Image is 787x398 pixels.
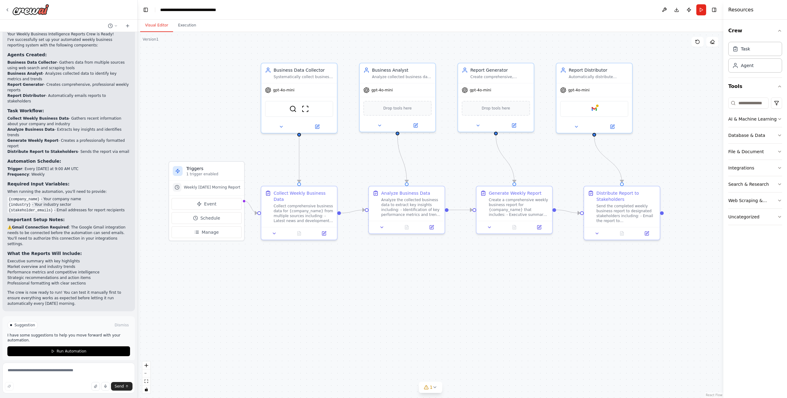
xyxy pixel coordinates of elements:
h4: Resources [728,6,753,14]
strong: Report Generator [7,82,44,87]
p: The crew is now ready to run! You can test it manually first to ensure everything works as expect... [7,290,130,306]
span: Drop tools here [383,105,412,111]
span: Event [204,201,216,207]
g: Edge from f35c7164-82ae-48de-9c55-ad373b15a082 to 5310d638-0470-4181-a8f8-e92736371f03 [591,137,625,182]
div: Agent [741,62,753,69]
button: Crew [728,22,782,39]
span: Manage [202,229,219,235]
button: Visual Editor [140,19,173,32]
div: Business Data Collector [274,67,333,73]
p: When running the automation, you'll need to provide: [7,189,130,194]
li: - Gathers recent information about your company and industry [7,116,130,127]
strong: Report Distributor [7,94,45,98]
g: Edge from 468f16c2-0304-4857-a000-57af8b570331 to c6ab0042-1697-4f30-82a0-b3f18eacd84a [296,137,302,182]
strong: Business Data Collector [7,60,57,65]
span: Drop tools here [482,105,510,111]
span: gpt-4o-mini [273,88,295,93]
div: AI & Machine Learning [728,116,777,122]
p: I have some suggestions to help you move forward with your automation. [7,333,130,343]
div: Systematically collect business data from multiple sources including web research, news, and avai... [274,74,333,79]
button: Open in side panel [636,230,657,237]
code: {industry} [7,202,32,208]
h3: Triggers [186,165,240,172]
button: Open in side panel [313,230,334,237]
div: Business Data CollectorSystematically collect business data from multiple sources including web r... [261,63,338,133]
g: Edge from c8a9257b-7921-4f10-b95c-7461521b7660 to 5310d638-0470-4181-a8f8-e92736371f03 [556,207,580,216]
g: Edge from 20f6c04c-9de0-4457-8535-0d162b7a4e68 to c8a9257b-7921-4f10-b95c-7461521b7660 [449,207,473,213]
div: Triggers1 trigger enabledWeekly [DATE] Morning ReportEventScheduleManage [168,161,245,241]
button: Event [172,198,242,210]
strong: Required Input Variables: [7,181,69,186]
div: Task [741,46,750,52]
li: : Weekly [7,172,130,177]
button: Start a new chat [123,22,132,30]
button: zoom out [142,369,150,377]
button: Click to speak your automation idea [101,382,110,391]
li: - Analyzes collected data to identify key metrics and trends [7,71,130,82]
strong: What the Reports Will Include: [7,251,82,256]
button: Open in side panel [496,122,531,129]
button: Improve this prompt [5,382,14,391]
p: 1 trigger enabled [186,172,240,177]
span: Suggestion [14,323,35,328]
h2: Your Weekly Business Intelligence Reports Crew is Ready! [7,31,130,37]
div: Report GeneratorCreate comprehensive, professional weekly business reports that synthesize analyz... [457,63,534,132]
div: Report DistributorAutomatically distribute completed weekly business reports to designated stakeh... [556,63,633,133]
img: Logo [12,4,49,15]
button: No output available [609,230,635,237]
li: - Creates comprehensive, professional weekly reports [7,82,130,93]
code: {stakeholder_emails} [7,208,54,213]
img: SerperDevTool [289,105,297,113]
li: - Your industry sector [7,202,130,207]
button: Dismiss [113,322,130,328]
button: toggle interactivity [142,385,150,393]
li: - Sends the report via email [7,149,130,154]
button: Open in side panel [528,224,550,231]
div: Analyze Business Data [381,190,430,196]
div: Generate Weekly Report [489,190,541,196]
div: Report Distributor [569,67,628,73]
li: - Gathers data from multiple sources using web search and scraping tools [7,60,130,71]
code: {company_name} [7,197,41,202]
li: Professional formatting with clear sections [7,281,130,286]
span: Send [115,384,124,389]
strong: Important Setup Notes: [7,217,65,222]
div: Collect Weekly Business DataCollect comprehensive business data for {company_name} from multiple ... [261,186,338,240]
nav: breadcrumb [160,7,229,13]
img: Google gmail [591,105,598,113]
span: gpt-4o-mini [568,88,590,93]
strong: Gmail Connection Required [12,225,69,229]
button: Manage [172,226,242,238]
li: Performance metrics and competitive intelligence [7,269,130,275]
button: File & Document [728,144,782,160]
strong: Frequency [7,172,29,177]
strong: Business Analyst [7,71,43,76]
span: Run Automation [57,349,86,354]
button: Run Automation [7,346,130,356]
button: No output available [394,224,420,231]
div: Create a comprehensive weekly business report for {company_name} that includes: - Executive summa... [489,197,548,217]
div: Analyze collected business data to identify key metrics, trends, patterns, and insights that are ... [372,74,432,79]
div: Collect Weekly Business Data [274,190,333,202]
button: Schedule [172,212,242,224]
div: Crew [728,39,782,78]
button: No output available [286,230,312,237]
div: File & Document [728,149,764,155]
li: Strategic recommendations and action items [7,275,130,281]
button: zoom in [142,361,150,369]
div: Distribute Report to StakeholdersSend the completed weekly business report to designated stakehol... [583,186,660,240]
li: : Every [DATE] at 9:00 AM UTC [7,166,130,172]
button: Open in side panel [421,224,442,231]
div: Create comprehensive, professional weekly business reports that synthesize analyzed data into cle... [470,74,530,79]
button: Open in side panel [595,123,630,130]
p: ⚠️ : The Google Gmail integration needs to be connected before the automation can send emails. Yo... [7,225,130,247]
div: Generate Weekly ReportCreate a comprehensive weekly business report for {company_name} that inclu... [476,186,553,234]
span: gpt-4o-mini [470,88,491,93]
strong: Agents Created: [7,52,47,57]
div: Search & Research [728,181,769,187]
div: Collect comprehensive business data for {company_name} from multiple sources including: - Latest ... [274,204,333,223]
g: Edge from 702e598b-02a4-4907-98c1-26b52dcf7a6f to c8a9257b-7921-4f10-b95c-7461521b7660 [493,135,517,182]
li: - Creates a professionally formatted report [7,138,130,149]
li: - Your company name [7,196,130,202]
strong: Task Workflow: [7,108,44,113]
